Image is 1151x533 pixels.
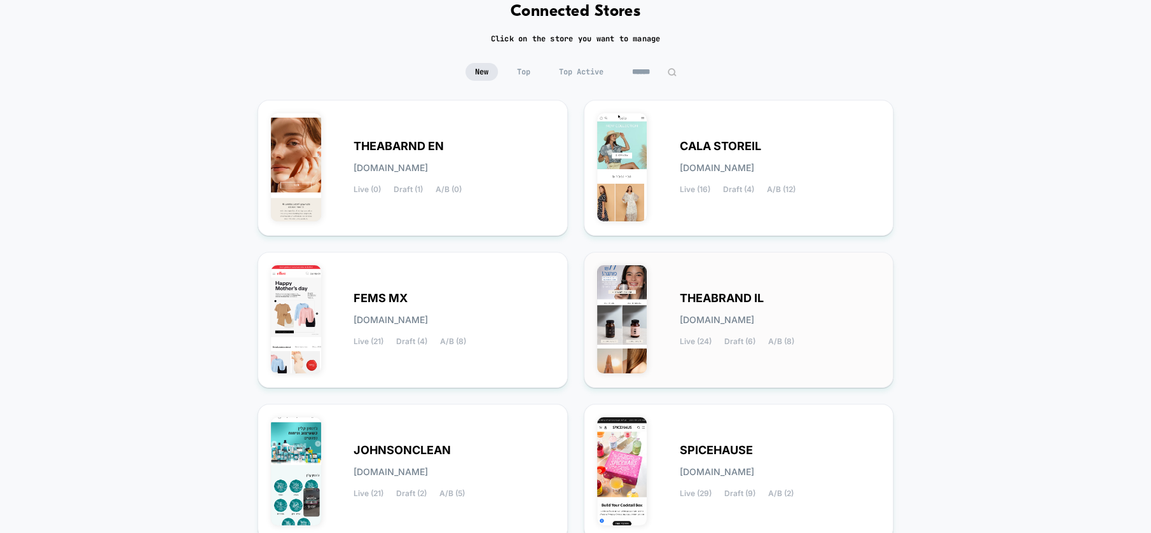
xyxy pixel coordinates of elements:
[439,489,465,498] span: A/B (5)
[680,315,754,324] span: [DOMAIN_NAME]
[271,417,321,525] img: JOHNSONCLEAN
[396,489,427,498] span: Draft (2)
[354,163,428,172] span: [DOMAIN_NAME]
[354,294,408,303] span: FEMS MX
[549,63,613,81] span: Top Active
[465,63,498,81] span: New
[680,185,710,194] span: Live (16)
[723,185,754,194] span: Draft (4)
[680,489,712,498] span: Live (29)
[768,337,794,346] span: A/B (8)
[597,417,647,525] img: SPICEHAUSE
[680,142,761,151] span: CALA STOREIL
[767,185,796,194] span: A/B (12)
[271,265,321,373] img: FEMS_MX
[680,163,754,172] span: [DOMAIN_NAME]
[667,67,677,77] img: edit
[354,337,383,346] span: Live (21)
[491,34,661,44] h2: Click on the store you want to manage
[511,3,641,21] h1: Connected Stores
[440,337,466,346] span: A/B (8)
[436,185,462,194] span: A/B (0)
[354,315,428,324] span: [DOMAIN_NAME]
[597,265,647,373] img: THEABRAND_IL
[680,294,764,303] span: THEABRAND IL
[396,337,427,346] span: Draft (4)
[354,446,451,455] span: JOHNSONCLEAN
[354,142,444,151] span: THEABARND EN
[680,337,712,346] span: Live (24)
[354,185,381,194] span: Live (0)
[680,446,753,455] span: SPICEHAUSE
[394,185,423,194] span: Draft (1)
[354,489,383,498] span: Live (21)
[507,63,540,81] span: Top
[724,489,755,498] span: Draft (9)
[597,113,647,221] img: CALA_STOREIL
[724,337,755,346] span: Draft (6)
[768,489,794,498] span: A/B (2)
[271,113,321,221] img: THEABARND_EN
[354,467,428,476] span: [DOMAIN_NAME]
[680,467,754,476] span: [DOMAIN_NAME]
